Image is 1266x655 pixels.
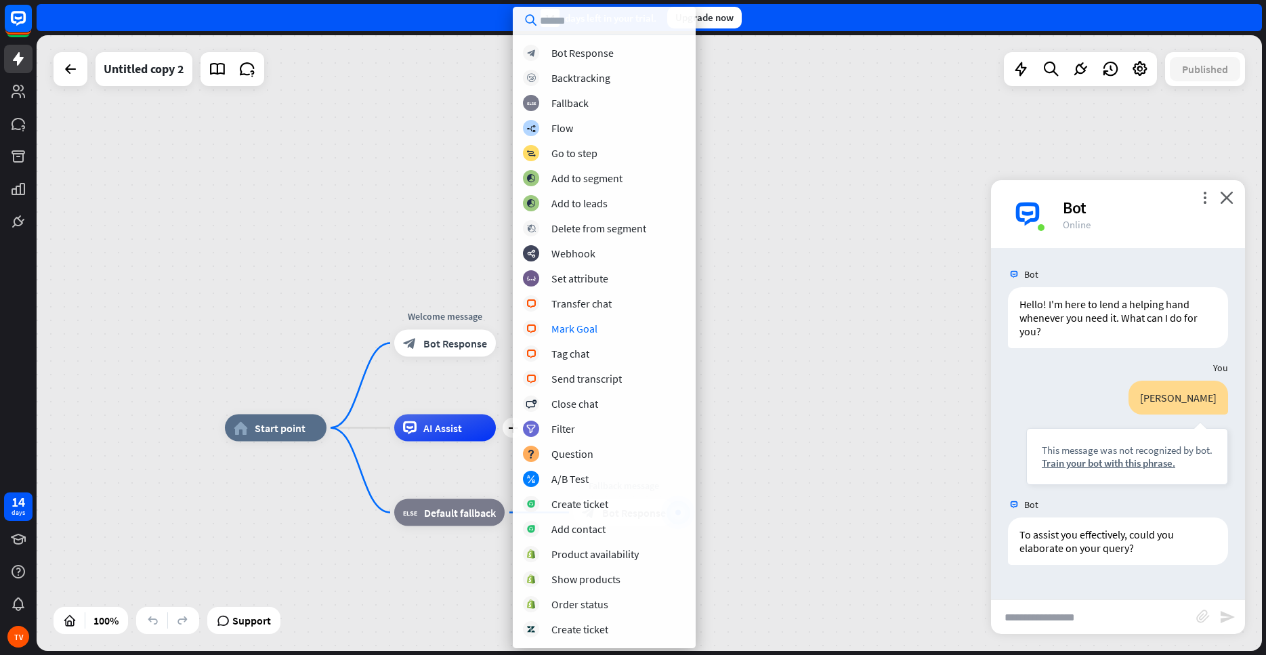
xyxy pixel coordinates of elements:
[424,506,496,520] span: Default fallback
[551,96,589,110] div: Fallback
[551,247,595,260] div: Webhook
[527,274,536,283] i: block_set_attribute
[527,224,536,233] i: block_delete_from_segment
[11,5,51,46] button: Open LiveChat chat widget
[403,506,417,520] i: block_fallback
[551,322,597,335] div: Mark Goal
[1008,287,1228,348] div: Hello! I'm here to lend a helping hand whenever you need it. What can I do for you?
[526,149,536,158] i: block_goto
[551,597,608,611] div: Order status
[551,372,622,385] div: Send transcript
[1008,517,1228,565] div: To assist you effectively, could you elaborate on your query?
[1042,457,1212,469] div: Train your bot with this phrase.
[232,610,271,631] span: Support
[551,121,573,135] div: Flow
[526,299,536,308] i: block_livechat
[526,199,536,208] i: block_add_to_segment
[384,310,506,323] div: Welcome message
[527,249,536,258] i: webhooks
[508,423,518,433] i: plus
[551,297,612,310] div: Transfer chat
[527,49,536,58] i: block_bot_response
[1198,191,1211,204] i: more_vert
[1170,57,1240,81] button: Published
[551,196,608,210] div: Add to leads
[551,221,646,235] div: Delete from segment
[526,350,536,358] i: block_livechat
[1063,218,1229,231] div: Online
[12,496,25,508] div: 14
[104,52,184,86] div: Untitled copy 2
[551,622,608,636] div: Create ticket
[527,475,536,484] i: block_ab_testing
[551,171,623,185] div: Add to segment
[527,99,536,108] i: block_fallback
[1063,197,1229,218] div: Bot
[12,508,25,517] div: days
[551,497,608,511] div: Create ticket
[1196,610,1210,623] i: block_attachment
[1024,499,1038,511] span: Bot
[526,400,536,408] i: block_close_chat
[527,74,536,83] i: block_backtracking
[1213,362,1228,374] span: You
[234,421,248,435] i: home_2
[7,626,29,648] div: TV
[4,492,33,521] a: 14 days
[526,425,536,434] i: filter
[527,450,535,459] i: block_question
[1128,381,1228,415] div: [PERSON_NAME]
[551,272,608,285] div: Set attribute
[551,71,610,85] div: Backtracking
[667,7,742,28] div: Upgrade now
[1042,444,1212,457] div: This message was not recognized by bot.
[526,324,536,333] i: block_livechat
[423,337,487,350] span: Bot Response
[551,146,597,160] div: Go to step
[1220,191,1233,204] i: close
[551,422,575,436] div: Filter
[551,347,589,360] div: Tag chat
[551,572,620,586] div: Show products
[551,547,639,561] div: Product availability
[423,421,462,435] span: AI Assist
[551,397,598,410] div: Close chat
[526,375,536,383] i: block_livechat
[1024,268,1038,280] span: Bot
[551,522,606,536] div: Add contact
[551,447,593,461] div: Question
[403,337,417,350] i: block_bot_response
[526,124,536,133] i: builder_tree
[89,610,123,631] div: 100%
[1219,609,1236,625] i: send
[551,46,614,60] div: Bot Response
[551,472,589,486] div: A/B Test
[255,421,305,435] span: Start point
[526,174,536,183] i: block_add_to_segment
